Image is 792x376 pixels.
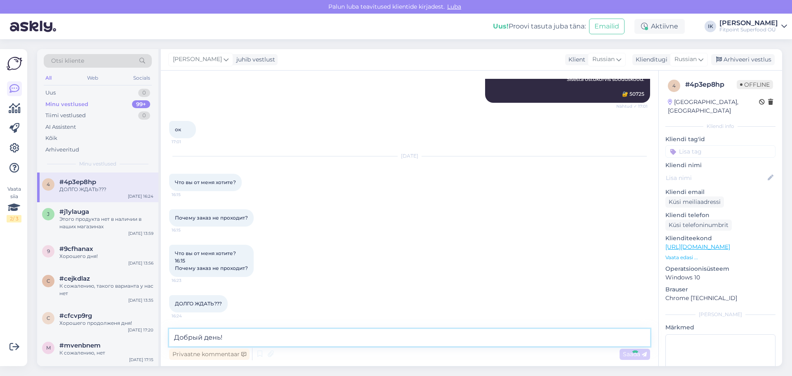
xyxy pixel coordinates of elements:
[79,160,116,168] span: Minu vestlused
[129,357,153,363] div: [DATE] 17:15
[616,103,648,109] span: Nähtud ✓ 17:01
[565,55,585,64] div: Klient
[233,55,275,64] div: juhib vestlust
[665,265,775,273] p: Operatsioonisüsteem
[138,111,150,120] div: 0
[711,54,775,65] div: Arhiveeri vestlus
[7,56,22,71] img: Askly Logo
[45,146,79,154] div: Arhiveeritud
[45,111,86,120] div: Tiimi vestlused
[128,327,153,333] div: [DATE] 17:20
[169,152,650,160] div: [DATE]
[173,55,222,64] span: [PERSON_NAME]
[665,323,775,332] p: Märkmed
[632,55,667,64] div: Klienditugi
[132,73,152,83] div: Socials
[128,260,153,266] div: [DATE] 13:56
[51,57,84,65] span: Otsi kliente
[634,19,685,34] div: Aktiivne
[172,227,203,233] span: 16:15
[719,20,787,33] a: [PERSON_NAME]Fitpoint Superfood OÜ
[172,192,203,198] span: 16:15
[719,26,778,33] div: Fitpoint Superfood OÜ
[47,248,50,254] span: 9
[737,80,773,89] span: Offline
[589,19,625,34] button: Emailid
[665,220,732,231] div: Küsi telefoninumbrit
[175,215,248,221] span: Почему заказ не проходит?
[138,89,150,97] div: 0
[59,186,153,193] div: ДОЛГО ЖДАТЬ???
[47,211,49,217] span: j
[175,126,181,132] span: ок
[59,253,153,260] div: Хорошего дня!
[45,134,57,142] div: Kõik
[44,73,53,83] div: All
[665,243,730,251] a: [URL][DOMAIN_NAME]
[665,234,775,243] p: Klienditeekond
[45,100,88,109] div: Minu vestlused
[59,319,153,327] div: Хорошего продолженя дня!
[175,300,222,307] span: ДОЛГО ЖДАТЬ???
[665,145,775,158] input: Lisa tag
[128,193,153,199] div: [DATE] 16:24
[665,294,775,303] p: Chrome [TECHNICAL_ID]
[665,211,775,220] p: Kliendi telefon
[47,278,50,284] span: c
[685,80,737,90] div: # 4p3ep8hp
[59,178,96,186] span: #4p3ep8hp
[666,173,766,182] input: Lisa nimi
[128,297,153,303] div: [DATE] 13:35
[493,22,509,30] b: Uus!
[665,254,775,261] p: Vaata edasi ...
[59,282,153,297] div: К сожалению, такого варианта у нас нет
[665,188,775,196] p: Kliendi email
[175,250,248,271] span: Что вы от меня хотите? 16:15 Почему заказ не проходит?
[665,161,775,170] p: Kliendi nimi
[59,215,153,230] div: Этого продукта нет в наличии в наших магазинах
[719,20,778,26] div: [PERSON_NAME]
[47,181,50,187] span: 4
[59,208,89,215] span: #j1ylauga
[85,73,100,83] div: Web
[592,55,615,64] span: Russian
[132,100,150,109] div: 99+
[59,245,93,253] span: #9cfhanax
[172,139,203,145] span: 17:01
[672,83,676,89] span: 4
[47,315,50,321] span: c
[665,135,775,144] p: Kliendi tag'id
[172,313,203,319] span: 16:24
[7,185,21,222] div: Vaata siia
[665,311,775,318] div: [PERSON_NAME]
[59,342,101,349] span: #mvenbnem
[668,98,759,115] div: [GEOGRAPHIC_DATA], [GEOGRAPHIC_DATA]
[175,179,236,185] span: Что вы от меня хотите?
[59,349,153,357] div: К сожалению, нет
[665,123,775,130] div: Kliendi info
[128,230,153,236] div: [DATE] 13:59
[493,21,586,31] div: Proovi tasuta juba täna:
[7,215,21,222] div: 2 / 3
[46,345,51,351] span: m
[45,89,56,97] div: Uus
[674,55,697,64] span: Russian
[665,285,775,294] p: Brauser
[59,275,90,282] span: #cejkdlaz
[705,21,716,32] div: IK
[665,273,775,282] p: Windows 10
[665,196,724,208] div: Küsi meiliaadressi
[445,3,464,10] span: Luba
[45,123,76,131] div: AI Assistent
[172,277,203,284] span: 16:23
[59,312,92,319] span: #cfcvp9rg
